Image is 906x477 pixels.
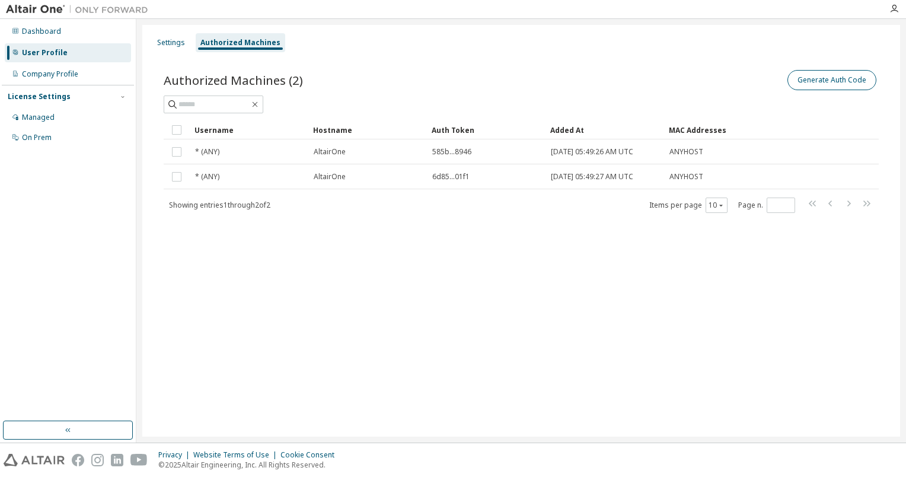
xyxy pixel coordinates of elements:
span: * (ANY) [195,172,219,182]
div: Privacy [158,450,193,460]
img: facebook.svg [72,454,84,466]
img: linkedin.svg [111,454,123,466]
span: 585b...8946 [432,147,471,157]
span: ANYHOST [669,172,703,182]
span: Page n. [738,198,795,213]
div: Settings [157,38,185,47]
div: Username [194,120,304,139]
div: Dashboard [22,27,61,36]
span: 6d85...01f1 [432,172,470,182]
div: MAC Addresses [669,120,754,139]
div: Auth Token [432,120,541,139]
span: [DATE] 05:49:26 AM UTC [551,147,633,157]
p: © 2025 Altair Engineering, Inc. All Rights Reserved. [158,460,342,470]
span: [DATE] 05:49:27 AM UTC [551,172,633,182]
img: altair_logo.svg [4,454,65,466]
div: User Profile [22,48,68,58]
button: 10 [709,201,725,210]
span: AltairOne [314,147,346,157]
span: AltairOne [314,172,346,182]
button: Generate Auth Code [787,70,876,90]
div: Cookie Consent [280,450,342,460]
div: Website Terms of Use [193,450,280,460]
div: On Prem [22,133,52,142]
span: * (ANY) [195,147,219,157]
div: Authorized Machines [200,38,280,47]
div: Added At [550,120,659,139]
div: Hostname [313,120,422,139]
span: Items per page [649,198,728,213]
div: Managed [22,113,55,122]
img: Altair One [6,4,154,15]
img: youtube.svg [130,454,148,466]
div: Company Profile [22,69,78,79]
span: ANYHOST [669,147,703,157]
img: instagram.svg [91,454,104,466]
div: License Settings [8,92,71,101]
span: Authorized Machines (2) [164,72,303,88]
span: Showing entries 1 through 2 of 2 [169,200,270,210]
